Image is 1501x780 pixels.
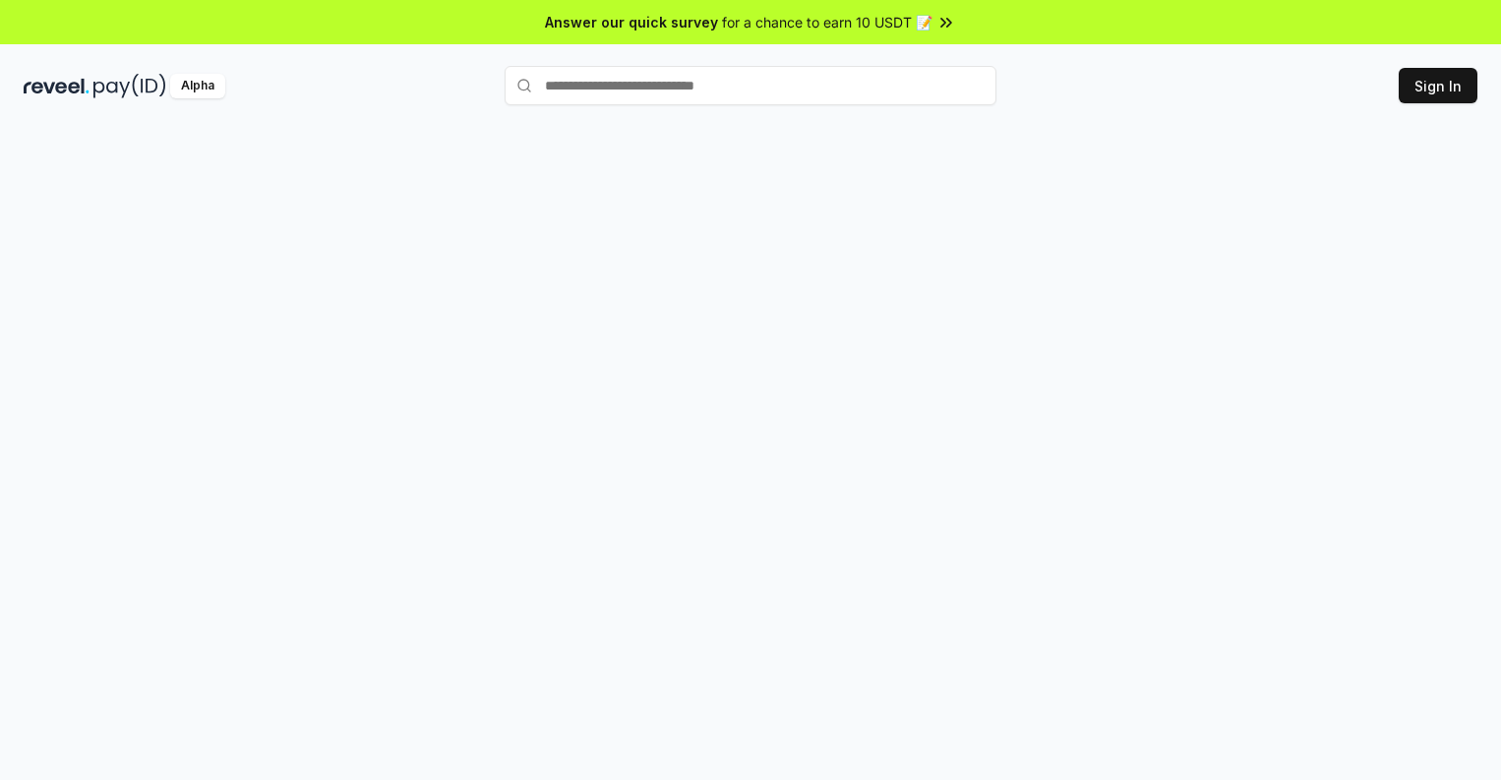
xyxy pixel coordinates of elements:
[93,74,166,98] img: pay_id
[545,12,718,32] span: Answer our quick survey
[1399,68,1477,103] button: Sign In
[170,74,225,98] div: Alpha
[722,12,932,32] span: for a chance to earn 10 USDT 📝
[24,74,90,98] img: reveel_dark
